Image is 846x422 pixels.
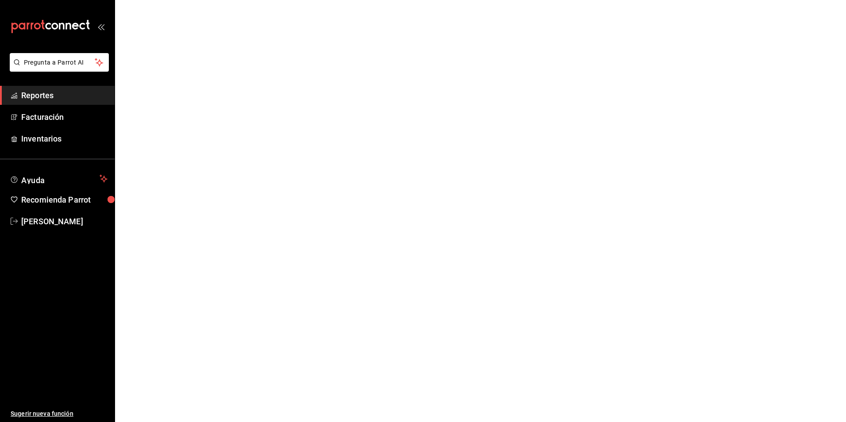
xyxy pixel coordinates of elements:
[11,409,108,418] span: Sugerir nueva función
[21,215,108,227] span: [PERSON_NAME]
[24,58,95,67] span: Pregunta a Parrot AI
[21,111,108,123] span: Facturación
[10,53,109,72] button: Pregunta a Parrot AI
[21,194,108,206] span: Recomienda Parrot
[21,133,108,145] span: Inventarios
[97,23,104,30] button: open_drawer_menu
[6,64,109,73] a: Pregunta a Parrot AI
[21,89,108,101] span: Reportes
[21,173,96,184] span: Ayuda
